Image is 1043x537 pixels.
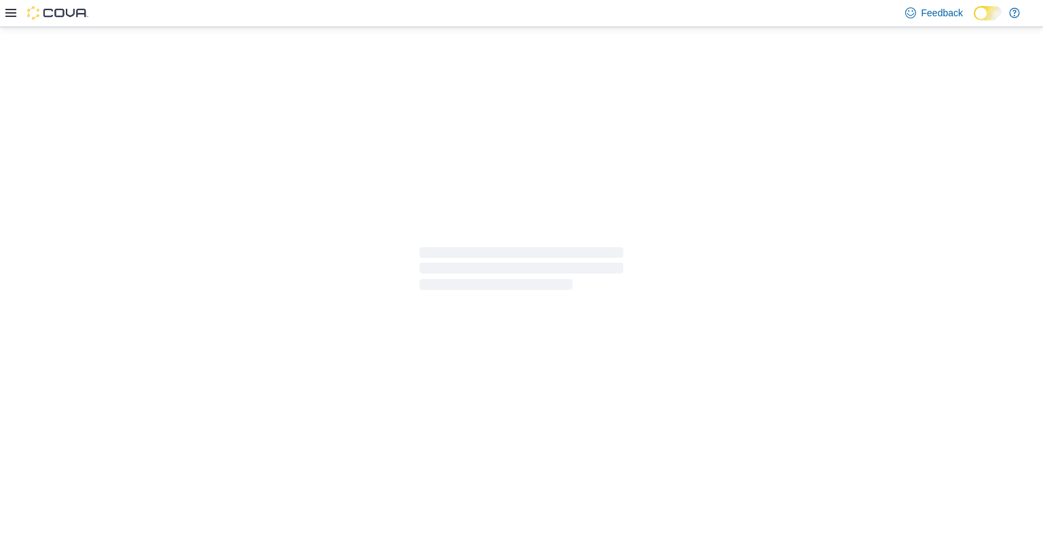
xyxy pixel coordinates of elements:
img: Cova [27,6,88,20]
span: Feedback [921,6,963,20]
span: Loading [420,250,623,293]
span: Dark Mode [974,20,974,21]
input: Dark Mode [974,6,1002,20]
